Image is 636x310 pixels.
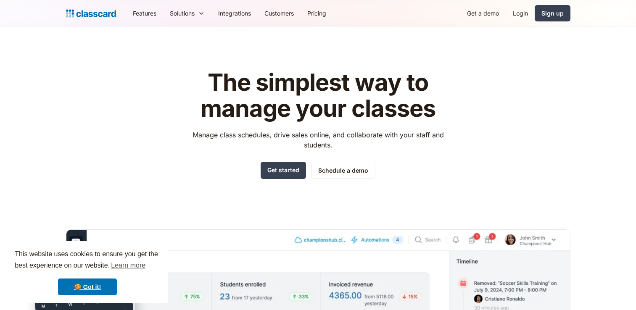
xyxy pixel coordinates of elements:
[163,4,211,23] div: Solutions
[15,249,160,272] span: This website uses cookies to ensure you get the best experience on our website.
[126,4,163,23] a: Features
[58,278,117,295] a: dismiss cookie message
[311,162,375,179] a: Schedule a demo
[7,241,168,303] div: cookieconsent
[261,162,306,179] a: Get started
[110,259,147,272] a: learn more about cookies
[258,4,301,23] a: Customers
[170,9,195,18] div: Solutions
[460,4,506,23] a: Get a demo
[185,70,451,121] h1: The simplest way to manage your classes
[301,4,333,23] a: Pricing
[541,9,564,18] div: Sign up
[506,4,535,23] a: Login
[66,8,116,19] a: home
[185,130,451,150] p: Manage class schedules, drive sales online, and collaborate with your staff and students.
[211,4,258,23] a: Integrations
[535,5,570,21] a: Sign up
